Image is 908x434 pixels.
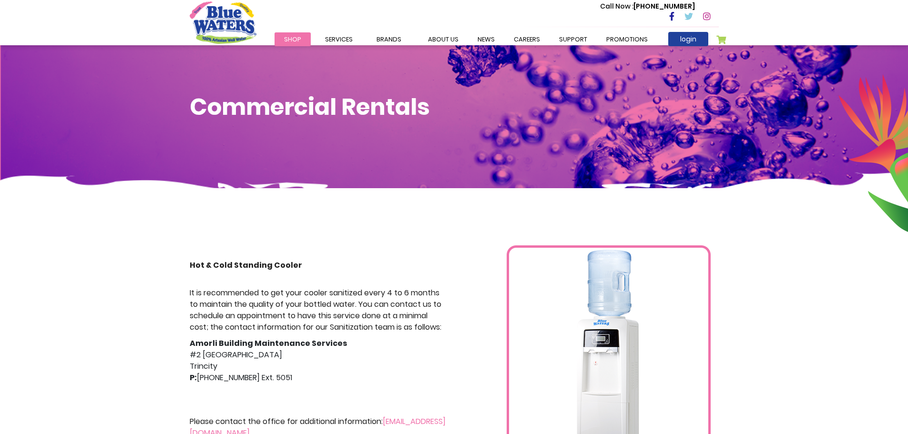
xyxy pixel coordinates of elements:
[377,35,401,44] span: Brands
[668,32,708,46] a: login
[600,1,633,11] span: Call Now :
[190,338,347,349] strong: Amorli Building Maintenance Services
[504,32,550,46] a: careers
[600,1,695,11] p: [PHONE_NUMBER]
[190,1,256,43] a: store logo
[325,35,353,44] span: Services
[284,35,301,44] span: Shop
[597,32,657,46] a: Promotions
[190,372,197,383] strong: P:
[468,32,504,46] a: News
[190,260,302,271] strong: Hot & Cold Standing Cooler
[418,32,468,46] a: about us
[190,287,447,333] p: It is recommended to get your cooler sanitized every 4 to 6 months to maintain the quality of you...
[190,93,719,121] h1: Commercial Rentals
[550,32,597,46] a: support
